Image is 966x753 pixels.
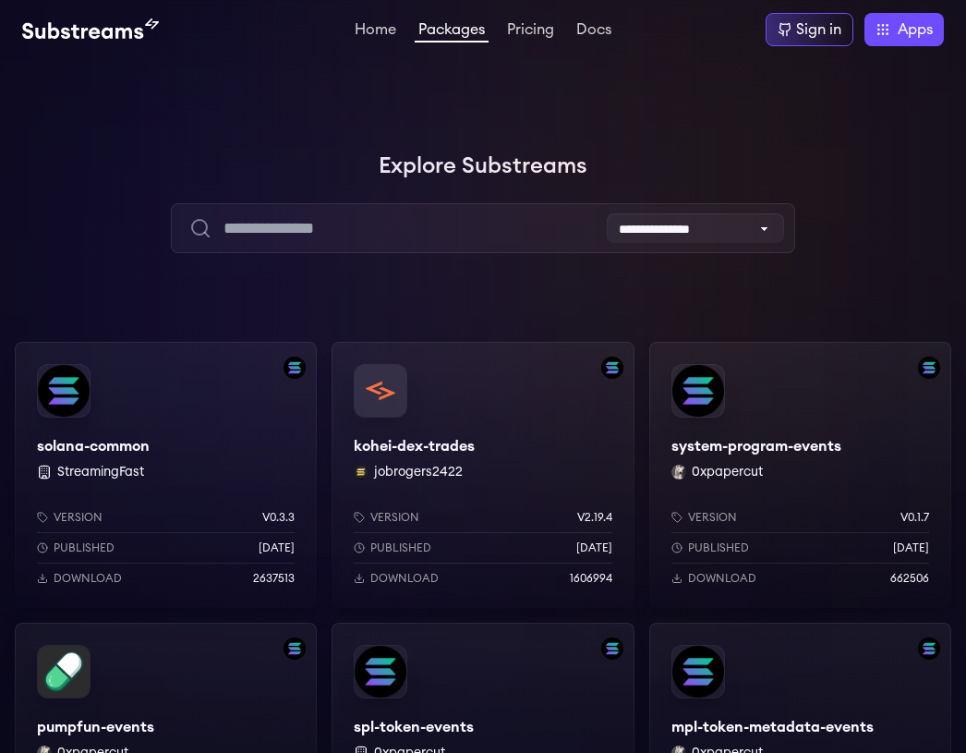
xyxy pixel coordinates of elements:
p: v0.1.7 [900,510,929,525]
p: Version [54,510,103,525]
img: Filter by solana network [284,357,306,379]
p: Published [370,540,431,555]
p: Download [688,571,756,586]
a: Packages [415,22,489,43]
img: Filter by solana network [918,638,940,660]
p: Published [54,540,115,555]
p: [DATE] [893,540,929,555]
img: Substream's logo [22,18,159,41]
p: Download [370,571,439,586]
p: Version [370,510,419,525]
a: Home [351,22,400,41]
p: Published [688,540,749,555]
a: Docs [573,22,615,41]
p: [DATE] [576,540,612,555]
p: 662506 [890,571,929,586]
a: Filter by solana networksolana-commonsolana-common StreamingFastVersionv0.3.3Published[DATE]Downl... [15,342,317,608]
p: Download [54,571,122,586]
img: Filter by solana network [284,638,306,660]
p: v2.19.4 [577,510,612,525]
p: 1606994 [570,571,612,586]
img: Filter by solana network [601,357,623,379]
a: Filter by solana networkkohei-dex-tradeskohei-dex-tradesjobrogers2422 jobrogers2422Versionv2.19.4... [332,342,634,608]
p: 2637513 [253,571,295,586]
p: Version [688,510,737,525]
button: 0xpapercut [692,463,763,481]
a: Filter by solana networksystem-program-eventssystem-program-events0xpapercut 0xpapercutVersionv0.... [649,342,951,608]
div: Sign in [796,18,841,41]
img: Filter by solana network [601,638,623,660]
a: Sign in [766,13,853,46]
button: StreamingFast [57,463,144,481]
button: jobrogers2422 [374,463,463,481]
p: v0.3.3 [262,510,295,525]
img: Filter by solana network [918,357,940,379]
p: [DATE] [259,540,295,555]
a: Pricing [503,22,558,41]
span: Apps [898,18,933,41]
